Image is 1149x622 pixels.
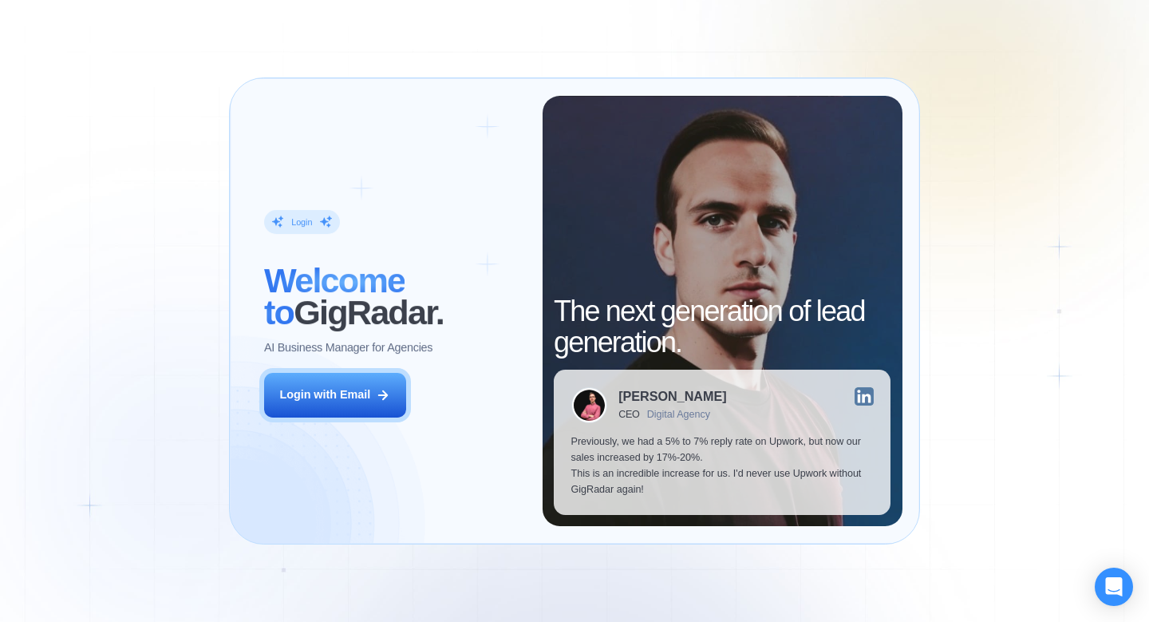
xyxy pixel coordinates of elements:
[264,373,406,418] button: Login with Email
[554,295,890,359] h2: The next generation of lead generation.
[647,409,710,420] div: Digital Agency
[264,261,405,331] span: Welcome to
[264,265,525,328] h2: ‍ GigRadar.
[279,387,370,403] div: Login with Email
[618,390,726,402] div: [PERSON_NAME]
[264,340,432,356] p: AI Business Manager for Agencies
[618,409,640,420] div: CEO
[1095,568,1133,606] div: Open Intercom Messenger
[571,434,874,497] p: Previously, we had a 5% to 7% reply rate on Upwork, but now our sales increased by 17%-20%. This ...
[291,216,312,228] div: Login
